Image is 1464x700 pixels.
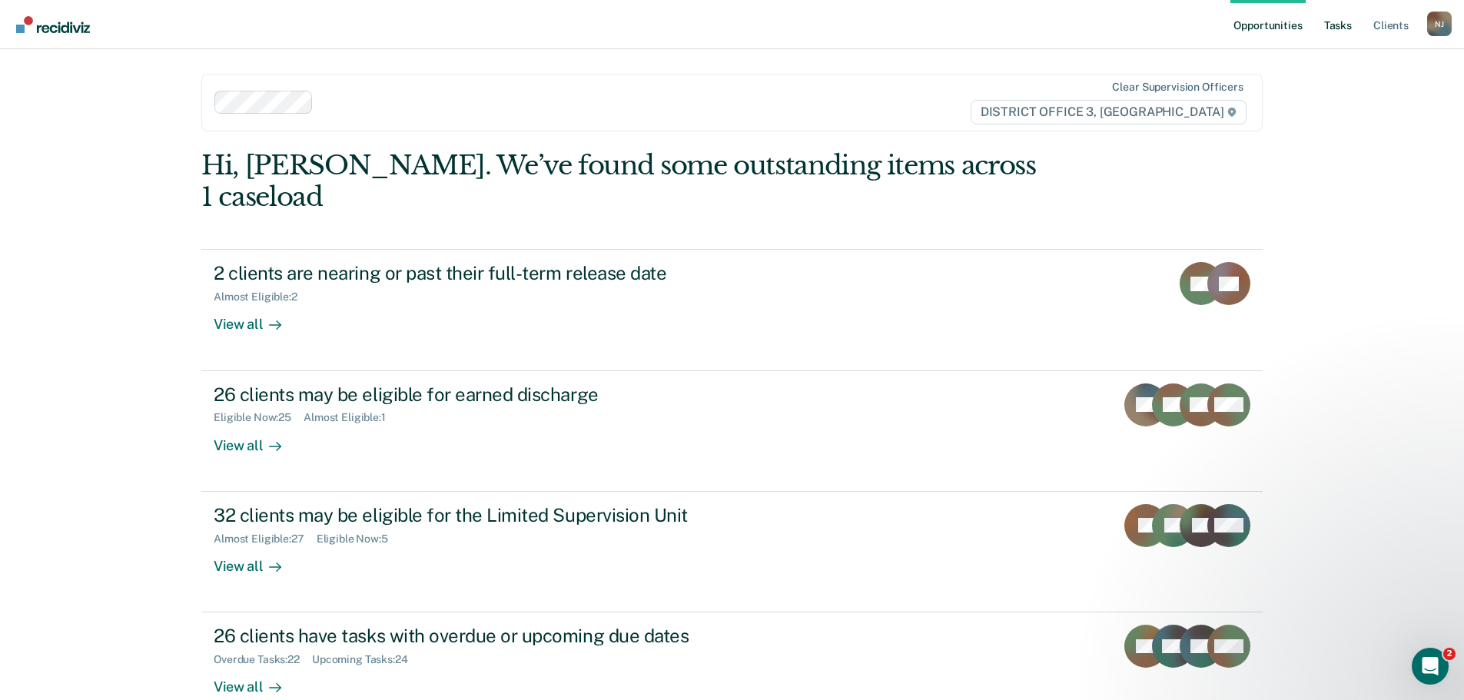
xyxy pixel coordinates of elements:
div: 26 clients have tasks with overdue or upcoming due dates [214,625,753,647]
div: Overdue Tasks : 22 [214,653,312,666]
img: Recidiviz [16,16,90,33]
span: 2 [1443,648,1456,660]
div: View all [214,666,300,696]
div: Eligible Now : 5 [317,532,400,546]
div: Almost Eligible : 27 [214,532,317,546]
div: Almost Eligible : 1 [304,411,398,424]
iframe: Intercom live chat [1412,648,1449,685]
div: View all [214,424,300,454]
div: Almost Eligible : 2 [214,290,310,304]
div: 32 clients may be eligible for the Limited Supervision Unit [214,504,753,526]
div: View all [214,545,300,575]
div: 2 clients are nearing or past their full-term release date [214,262,753,284]
button: Profile dropdown button [1427,12,1452,36]
div: Hi, [PERSON_NAME]. We’ve found some outstanding items across 1 caseload [201,150,1051,213]
div: Upcoming Tasks : 24 [312,653,420,666]
a: 2 clients are nearing or past their full-term release dateAlmost Eligible:2View all [201,249,1263,370]
div: View all [214,304,300,333]
div: Clear supervision officers [1112,81,1243,94]
a: 26 clients may be eligible for earned dischargeEligible Now:25Almost Eligible:1View all [201,371,1263,492]
a: 32 clients may be eligible for the Limited Supervision UnitAlmost Eligible:27Eligible Now:5View all [201,492,1263,612]
span: DISTRICT OFFICE 3, [GEOGRAPHIC_DATA] [971,100,1247,124]
div: 26 clients may be eligible for earned discharge [214,383,753,406]
div: N J [1427,12,1452,36]
div: Eligible Now : 25 [214,411,304,424]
